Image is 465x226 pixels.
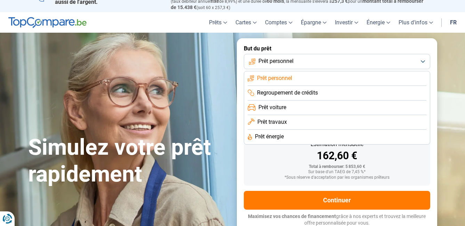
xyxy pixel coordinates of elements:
[28,134,229,188] h1: Simulez votre prêt rapidement
[446,12,461,33] a: fr
[249,170,425,175] div: Sur base d'un TAEG de 7,45 %*
[257,89,318,97] span: Regroupement de crédits
[244,54,430,69] button: Prêt personnel
[244,45,430,52] label: But du prêt
[394,12,437,33] a: Plus d'infos
[261,12,297,33] a: Comptes
[331,12,362,33] a: Investir
[362,12,394,33] a: Énergie
[205,12,231,33] a: Prêts
[249,151,425,161] div: 162,60 €
[258,104,286,111] span: Prêt voiture
[257,118,287,126] span: Prêt travaux
[8,17,87,28] img: TopCompare
[257,74,292,82] span: Prêt personnel
[248,213,336,219] span: Maximisez vos chances de financement
[231,12,261,33] a: Cartes
[244,191,430,210] button: Continuer
[249,164,425,169] div: Total à rembourser: 5 853,60 €
[249,142,425,147] div: Estimation mensuelle
[297,12,331,33] a: Épargne
[249,175,425,180] div: *Sous réserve d'acceptation par les organismes prêteurs
[255,133,284,140] span: Prêt énergie
[258,57,294,65] span: Prêt personnel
